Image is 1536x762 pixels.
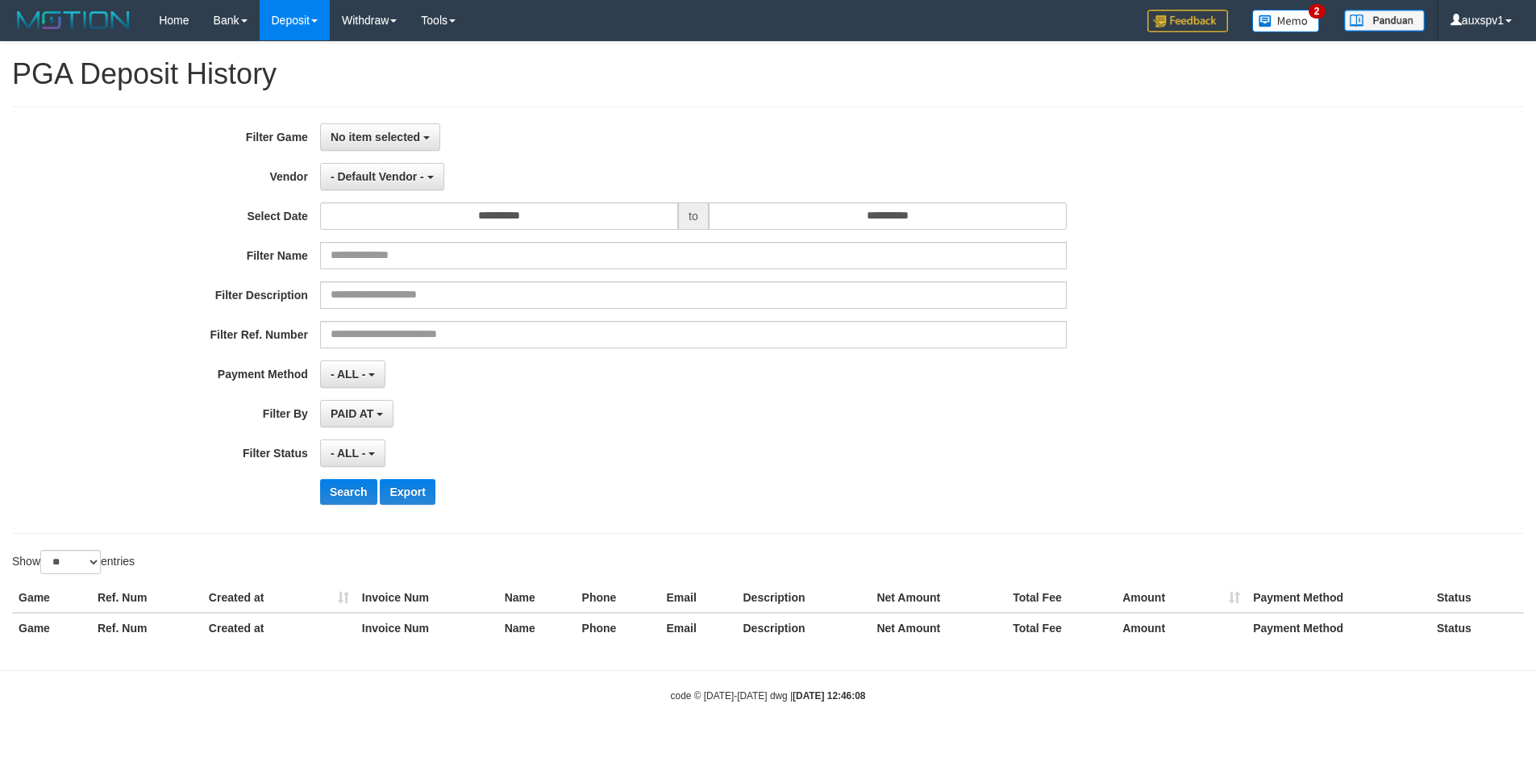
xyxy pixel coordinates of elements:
th: Ref. Num [91,613,202,643]
span: - ALL - [331,368,366,381]
th: Status [1430,613,1524,643]
th: Description [736,613,870,643]
th: Total Fee [1006,613,1116,643]
button: - ALL - [320,439,385,467]
th: Phone [576,613,660,643]
th: Description [736,583,870,613]
th: Ref. Num [91,583,202,613]
button: Export [380,479,435,505]
span: - Default Vendor - [331,170,424,183]
button: No item selected [320,123,440,151]
th: Invoice Num [356,613,498,643]
img: MOTION_logo.png [12,8,135,32]
span: to [678,202,709,230]
th: Net Amount [870,583,1006,613]
span: No item selected [331,131,420,144]
th: Created at [202,613,356,643]
button: - ALL - [320,360,385,388]
button: PAID AT [320,400,393,427]
th: Created at [202,583,356,613]
th: Total Fee [1006,583,1116,613]
th: Email [660,583,737,613]
strong: [DATE] 12:46:08 [793,690,865,702]
th: Amount [1116,583,1247,613]
th: Payment Method [1247,613,1430,643]
span: 2 [1309,4,1326,19]
img: panduan.png [1344,10,1425,31]
th: Name [498,583,576,613]
img: Feedback.jpg [1147,10,1228,32]
th: Status [1430,583,1524,613]
span: PAID AT [331,407,373,420]
th: Game [12,613,91,643]
th: Email [660,613,737,643]
th: Invoice Num [356,583,498,613]
small: code © [DATE]-[DATE] dwg | [671,690,866,702]
h1: PGA Deposit History [12,58,1524,90]
label: Show entries [12,550,135,574]
th: Game [12,583,91,613]
th: Amount [1116,613,1247,643]
th: Phone [576,583,660,613]
th: Net Amount [870,613,1006,643]
select: Showentries [40,550,101,574]
th: Name [498,613,576,643]
button: Search [320,479,377,505]
img: Button%20Memo.svg [1252,10,1320,32]
span: - ALL - [331,447,366,460]
th: Payment Method [1247,583,1430,613]
button: - Default Vendor - [320,163,444,190]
